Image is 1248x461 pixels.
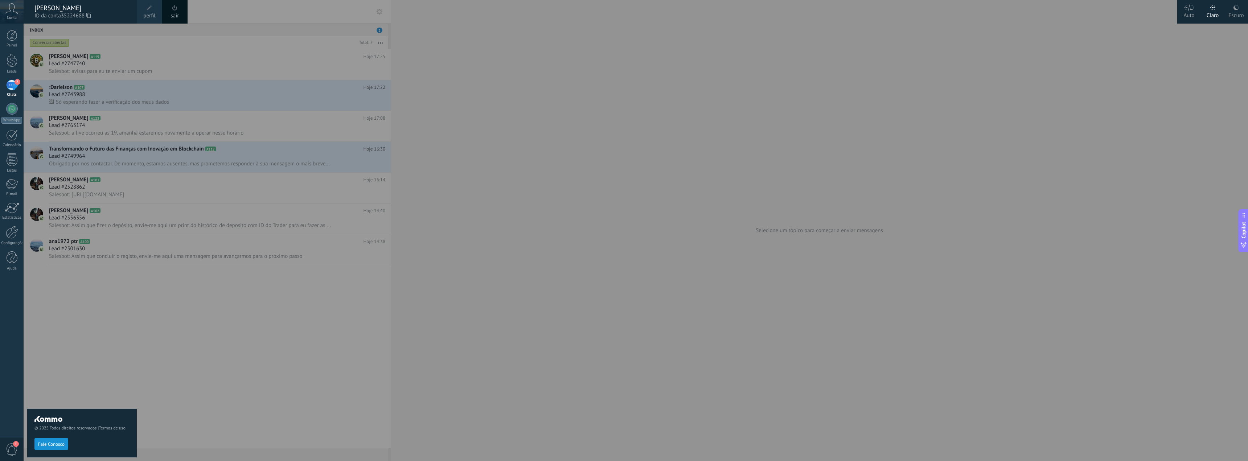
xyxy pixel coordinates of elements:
div: Listas [1,168,22,173]
a: sair [171,12,179,20]
div: Claro [1207,5,1219,24]
span: Conta [7,16,17,20]
button: Fale Conosco [34,438,68,450]
div: Auto [1184,5,1195,24]
span: Copilot [1240,222,1247,238]
div: Leads [1,69,22,74]
span: © 2025 Todos direitos reservados | [34,425,130,431]
div: Escuro [1228,5,1244,24]
div: Estatísticas [1,215,22,220]
div: Painel [1,43,22,48]
span: 35224688 [61,12,91,20]
span: ID da conta [34,12,130,20]
div: Calendário [1,143,22,148]
div: Ajuda [1,266,22,271]
div: E-mail [1,192,22,197]
a: Termos de uso [99,425,125,431]
div: WhatsApp [1,117,22,124]
a: Fale Conosco [34,441,68,446]
span: 2 [15,79,20,85]
div: Chats [1,92,22,97]
span: 1 [13,441,19,447]
span: perfil [143,12,155,20]
span: Fale Conosco [38,442,65,447]
div: Configurações [1,241,22,246]
div: [PERSON_NAME] [34,4,130,12]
